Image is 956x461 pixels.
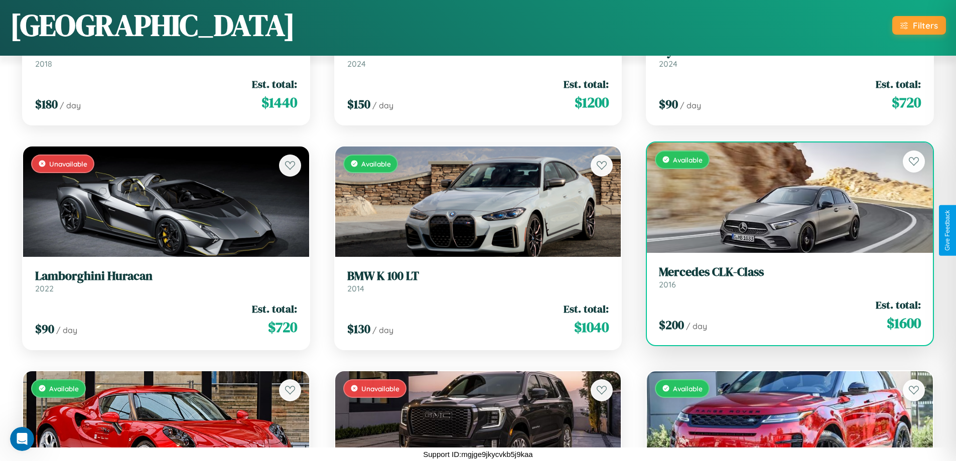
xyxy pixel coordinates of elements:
[35,283,54,293] span: 2022
[10,5,295,46] h1: [GEOGRAPHIC_DATA]
[361,160,391,168] span: Available
[347,321,370,337] span: $ 130
[944,210,951,251] div: Give Feedback
[35,269,297,283] h3: Lamborghini Huracan
[659,59,677,69] span: 2024
[252,301,297,316] span: Est. total:
[347,96,370,112] span: $ 150
[347,44,609,69] a: Volvo EC402024
[35,96,58,112] span: $ 180
[876,297,921,312] span: Est. total:
[347,269,609,293] a: BMW K 100 LT2014
[347,59,366,69] span: 2024
[574,317,609,337] span: $ 1040
[49,384,79,393] span: Available
[659,265,921,289] a: Mercedes CLK-Class2016
[423,447,532,461] p: Support ID: mgjge9jkycvkb5j9kaa
[673,384,703,393] span: Available
[347,283,364,293] span: 2014
[659,265,921,279] h3: Mercedes CLK-Class
[659,44,921,69] a: Hyundai Kona2024
[575,92,609,112] span: $ 1200
[261,92,297,112] span: $ 1440
[659,96,678,112] span: $ 90
[35,269,297,293] a: Lamborghini Huracan2022
[564,77,609,91] span: Est. total:
[35,321,54,337] span: $ 90
[35,59,52,69] span: 2018
[10,427,34,451] iframe: Intercom live chat
[887,313,921,333] span: $ 1600
[876,77,921,91] span: Est. total:
[913,20,938,31] div: Filters
[268,317,297,337] span: $ 720
[372,100,393,110] span: / day
[659,279,676,289] span: 2016
[892,16,946,35] button: Filters
[60,100,81,110] span: / day
[892,92,921,112] span: $ 720
[347,269,609,283] h3: BMW K 100 LT
[564,301,609,316] span: Est. total:
[35,44,297,69] a: Honda CBR300RA2018
[673,156,703,164] span: Available
[361,384,399,393] span: Unavailable
[56,325,77,335] span: / day
[659,317,684,333] span: $ 200
[686,321,707,331] span: / day
[372,325,393,335] span: / day
[680,100,701,110] span: / day
[49,160,87,168] span: Unavailable
[252,77,297,91] span: Est. total:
